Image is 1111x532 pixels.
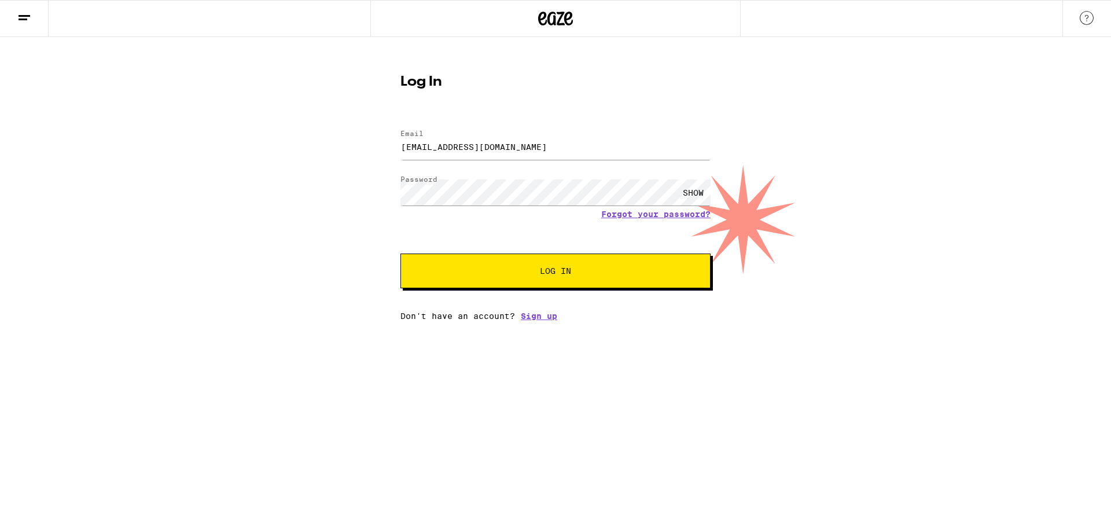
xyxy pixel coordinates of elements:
div: SHOW [676,179,711,206]
a: Forgot your password? [601,210,711,219]
span: Hi. Need any help? [7,8,83,17]
label: Password [400,175,437,183]
span: Log In [540,267,571,275]
input: Email [400,134,711,160]
a: Sign up [521,311,557,321]
label: Email [400,130,424,137]
div: Don't have an account? [400,311,711,321]
button: Log In [400,254,711,288]
h1: Log In [400,75,711,89]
